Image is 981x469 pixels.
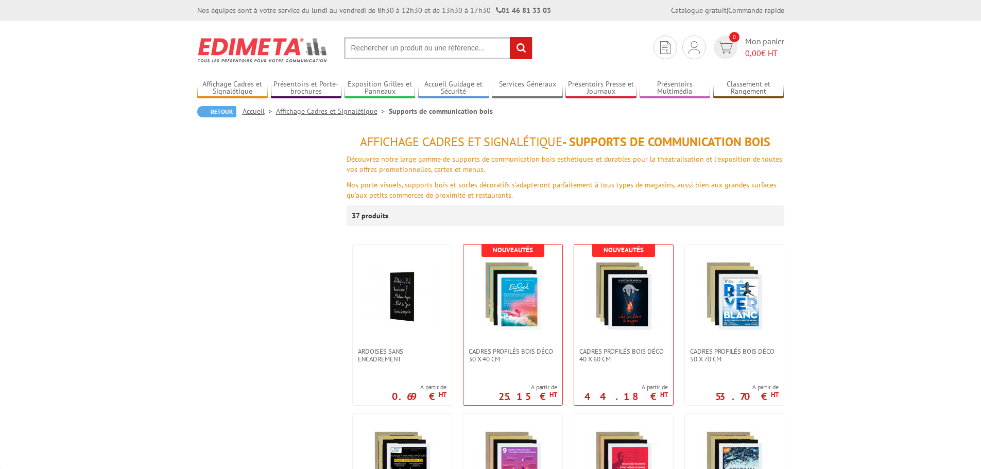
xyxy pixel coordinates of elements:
a: Catalogue gratuit [671,6,727,15]
img: Edimeta [197,31,329,69]
img: Cadres Profilés Bois Déco 50 x 70 cm [698,260,770,332]
a: Accueil Guidage et Sécurité [418,80,489,97]
p: 53.70 € [715,393,779,399]
a: Présentoirs et Porte-brochures [271,80,342,97]
div: Nos équipes sont à votre service du lundi au vendredi de 8h30 à 12h30 et de 13h30 à 17h30 [197,5,551,15]
a: Ardoises sans encadrement [353,348,452,363]
span: 0 [729,32,739,42]
span: A partir de [715,383,779,391]
a: Affichage Cadres et Signalétique [276,107,389,116]
span: Affichage Cadres et Signalétique [360,134,562,150]
img: devis rapide [660,41,670,54]
span: 0,00 [745,48,761,58]
a: Commande rapide [728,6,784,15]
p: 37 produits [352,205,390,226]
a: Cadres Profilés Bois Déco 40 x 60 cm [574,348,673,363]
div: | [671,5,784,15]
sup: HT [660,390,668,399]
span: Mon panier [745,36,784,59]
img: Cadres Profilés Bois Déco 30 x 40 cm [477,260,549,332]
span: A partir de [392,383,446,391]
span: Ardoises sans encadrement [358,348,446,363]
span: Cadres Profilés Bois Déco 40 x 60 cm [579,348,668,363]
p: 0.69 € [392,393,446,399]
span: Cadres Profilés Bois Déco 30 x 40 cm [469,348,557,363]
a: devis rapide 0 Mon panier 0,00€ HT [711,36,784,59]
p: Nos porte-visuels, supports bois et socles décoratifs s'adapteront parfaitement à tous types de m... [347,180,784,200]
p: Découvrez notre large gamme de supports de communication bois esthétiques et durables pour la thé... [347,154,784,175]
span: A partir de [584,383,668,391]
sup: HT [771,390,779,399]
h1: - Supports de communication bois [347,135,784,149]
a: Affichage Cadres et Signalétique [197,80,268,97]
img: Ardoises sans encadrement [366,260,438,332]
img: Cadres Profilés Bois Déco 40 x 60 cm [588,260,660,332]
span: A partir de [498,383,557,391]
b: Nouveautés [604,246,644,254]
p: 44.18 € [584,393,668,399]
p: 25.15 € [498,393,557,399]
a: Accueil [243,107,276,116]
a: Classement et Rangement [713,80,784,97]
sup: HT [439,390,446,399]
strong: 01 46 81 33 03 [496,6,551,15]
img: devis rapide [718,42,733,54]
a: Services Généraux [492,80,563,97]
span: € HT [745,47,784,59]
b: Nouveautés [493,246,533,254]
img: devis rapide [689,41,700,54]
input: Rechercher un produit ou une référence... [344,37,532,59]
span: Cadres Profilés Bois Déco 50 x 70 cm [690,348,779,363]
li: Supports de communication bois [389,106,493,116]
a: Présentoirs Presse et Journaux [565,80,636,97]
a: Cadres Profilés Bois Déco 50 x 70 cm [685,348,784,363]
a: Présentoirs Multimédia [640,80,711,97]
a: Cadres Profilés Bois Déco 30 x 40 cm [463,348,562,363]
a: Retour [197,106,236,117]
input: rechercher [510,37,532,59]
sup: HT [549,390,557,399]
a: Exposition Grilles et Panneaux [345,80,416,97]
